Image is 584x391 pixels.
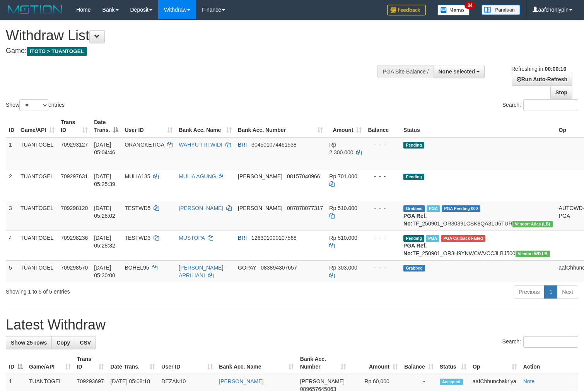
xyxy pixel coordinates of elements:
span: PGA Pending [442,205,480,212]
div: - - - [368,234,397,242]
th: User ID: activate to sort column ascending [158,352,216,374]
span: 709297631 [61,173,88,179]
select: Showentries [19,99,48,111]
span: Copy 08157040966 to clipboard [287,173,320,179]
a: Previous [514,285,545,299]
th: ID [6,115,17,137]
span: BRI [238,142,247,148]
label: Show entries [6,99,65,111]
td: 5 [6,260,17,282]
span: [PERSON_NAME] [300,378,345,384]
label: Search: [502,336,578,348]
span: ORANGKETIGA [125,142,164,148]
span: Accepted [440,379,463,385]
span: None selected [439,68,475,75]
th: Trans ID: activate to sort column ascending [58,115,91,137]
span: Rp 510.000 [329,235,357,241]
input: Search: [523,336,578,348]
td: TUANTOGEL [17,260,58,282]
a: Next [557,285,578,299]
th: Amount: activate to sort column ascending [349,352,401,374]
span: Copy [56,340,70,346]
span: Vendor URL: https://dashboard.q2checkout.com/secure [512,221,553,227]
a: Copy [51,336,75,349]
span: ITOTO > TUANTOGEL [27,47,87,56]
span: Rp 701.000 [329,173,357,179]
div: - - - [368,204,397,212]
td: TF_250901_OR30391CSK8QA31U6TUR [400,201,556,231]
span: Show 25 rows [11,340,47,346]
div: - - - [368,172,397,180]
span: 34 [464,2,475,9]
span: Copy 126301000107568 to clipboard [251,235,297,241]
span: [DATE] 05:30:00 [94,265,115,278]
a: WAHYU TRI WIDI [179,142,222,148]
strong: 00:00:10 [545,66,566,72]
a: [PERSON_NAME] APRILIANI [179,265,223,278]
span: Marked by aafdiann [427,205,440,212]
span: Pending [403,142,424,149]
a: Note [523,378,535,384]
th: Balance: activate to sort column ascending [401,352,437,374]
span: 709293127 [61,142,88,148]
span: 709298236 [61,235,88,241]
h1: Withdraw List [6,28,382,43]
td: 2 [6,169,17,201]
td: TUANTOGEL [17,231,58,260]
span: Copy 083894307657 to clipboard [261,265,297,271]
td: TUANTOGEL [17,137,58,169]
td: TUANTOGEL [17,169,58,201]
span: Rp 2.300.000 [329,142,353,155]
a: [PERSON_NAME] [219,378,263,384]
span: BOHEL95 [125,265,149,271]
span: [PERSON_NAME] [238,173,282,179]
td: 3 [6,201,17,231]
a: Show 25 rows [6,336,52,349]
img: panduan.png [482,5,520,15]
b: PGA Ref. No: [403,242,427,256]
span: Copy 087878077317 to clipboard [287,205,323,211]
th: Date Trans.: activate to sort column descending [91,115,121,137]
span: Marked by aafdiann [426,235,439,242]
span: CSV [80,340,91,346]
a: 1 [544,285,557,299]
input: Search: [523,99,578,111]
span: Rp 303.000 [329,265,357,271]
span: [DATE] 05:28:02 [94,205,115,219]
span: GOPAY [238,265,256,271]
th: Action [520,352,578,374]
td: 1 [6,137,17,169]
td: 4 [6,231,17,260]
a: Stop [550,86,572,99]
h1: Latest Withdraw [6,317,578,333]
div: - - - [368,141,397,149]
h4: Game: [6,47,382,55]
span: [PERSON_NAME] [238,205,282,211]
th: Game/API: activate to sort column ascending [17,115,58,137]
span: [DATE] 05:04:46 [94,142,115,155]
button: None selected [434,65,485,78]
label: Search: [502,99,578,111]
span: [DATE] 05:25:39 [94,173,115,187]
td: TUANTOGEL [17,201,58,231]
th: Amount: activate to sort column ascending [326,115,365,137]
span: Vendor URL: https://dashboard.q2checkout.com/secure [516,251,550,257]
span: Grabbed [403,205,425,212]
a: CSV [75,336,96,349]
td: TF_250901_OR3H9YNWCWVCCJLBJ500 [400,231,556,260]
img: MOTION_logo.png [6,4,65,15]
th: Date Trans.: activate to sort column ascending [107,352,158,374]
span: Pending [403,174,424,180]
th: Bank Acc. Name: activate to sort column ascending [176,115,235,137]
th: Game/API: activate to sort column ascending [26,352,74,374]
span: Grabbed [403,265,425,271]
span: MULIA135 [125,173,150,179]
span: Copy 304501074461538 to clipboard [251,142,297,148]
span: 709298570 [61,265,88,271]
th: Balance [365,115,400,137]
th: ID: activate to sort column descending [6,352,26,374]
a: MUSTOPA [179,235,205,241]
span: 709298120 [61,205,88,211]
div: PGA Site Balance / [377,65,433,78]
span: [DATE] 05:28:32 [94,235,115,249]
